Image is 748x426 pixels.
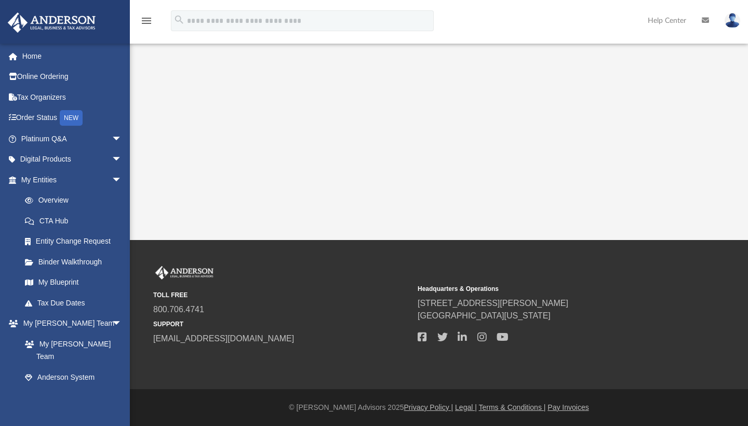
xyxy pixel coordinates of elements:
span: arrow_drop_down [112,313,132,335]
a: Online Ordering [7,66,138,87]
a: My Entitiesarrow_drop_down [7,169,138,190]
a: Order StatusNEW [7,108,138,129]
a: Legal | [455,403,477,411]
small: Headquarters & Operations [418,284,675,294]
div: © [PERSON_NAME] Advisors 2025 [130,402,748,413]
a: Tax Due Dates [15,292,138,313]
a: Entity Change Request [15,231,138,252]
a: Terms & Conditions | [479,403,546,411]
a: Tax Organizers [7,87,138,108]
a: 800.706.4741 [153,305,204,314]
span: arrow_drop_down [112,169,132,191]
a: [EMAIL_ADDRESS][DOMAIN_NAME] [153,334,294,343]
i: menu [140,15,153,27]
a: Platinum Q&Aarrow_drop_down [7,128,138,149]
i: search [173,14,185,25]
img: User Pic [725,13,740,28]
span: arrow_drop_down [112,149,132,170]
a: Binder Walkthrough [15,251,138,272]
a: Overview [15,190,138,211]
a: Digital Productsarrow_drop_down [7,149,138,170]
small: SUPPORT [153,319,410,329]
a: Client Referrals [15,388,132,408]
img: Anderson Advisors Platinum Portal [153,266,216,279]
a: [STREET_ADDRESS][PERSON_NAME] [418,299,568,308]
a: Privacy Policy | [404,403,453,411]
div: NEW [60,110,83,126]
a: My [PERSON_NAME] Teamarrow_drop_down [7,313,132,334]
a: menu [140,20,153,27]
small: TOLL FREE [153,290,410,300]
a: My Blueprint [15,272,132,293]
img: Anderson Advisors Platinum Portal [5,12,99,33]
a: CTA Hub [15,210,138,231]
span: arrow_drop_down [112,128,132,150]
a: Anderson System [15,367,132,388]
a: Pay Invoices [547,403,589,411]
a: My [PERSON_NAME] Team [15,334,127,367]
a: Home [7,46,138,66]
a: [GEOGRAPHIC_DATA][US_STATE] [418,311,551,320]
